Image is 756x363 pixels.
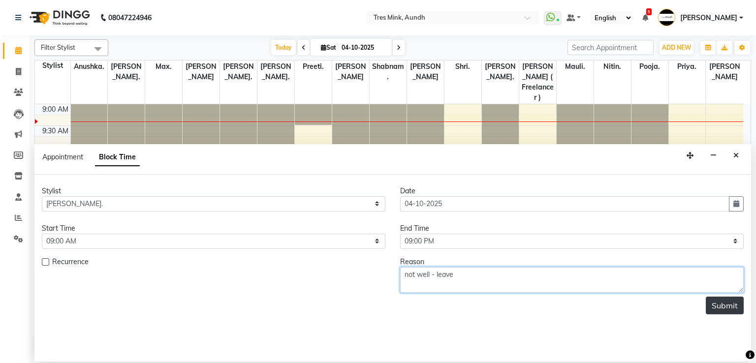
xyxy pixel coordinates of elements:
div: Stylist [35,60,70,71]
span: 5 [646,8,652,15]
div: Stylist [42,186,385,196]
span: Max. [145,60,182,73]
span: [PERSON_NAME] ( Freelancer ) [519,60,556,104]
span: Sat [318,44,339,51]
button: Close [729,148,743,163]
span: [PERSON_NAME] [680,13,737,23]
div: Reason [400,257,744,267]
div: End Time [400,223,744,234]
img: logo [25,4,93,31]
img: Megha Dodmani [658,9,675,26]
span: [PERSON_NAME] [332,60,369,83]
span: Shabnam. [370,60,407,83]
span: Block Time [95,149,140,166]
input: Search Appointment [567,40,654,55]
a: 5 [642,13,648,22]
div: Start Time [42,223,385,234]
span: Mauli. [557,60,594,73]
div: 9:30 AM [40,126,70,136]
span: [PERSON_NAME]. [108,60,145,83]
div: Date [400,186,744,196]
span: [PERSON_NAME] [407,60,444,83]
span: Nitin. [594,60,631,73]
span: Priya. [669,60,706,73]
span: Preeti. [295,60,332,73]
b: 08047224946 [108,4,152,31]
span: Pooja. [631,60,668,73]
span: Recurrence [52,257,89,269]
span: [PERSON_NAME]. [257,60,294,83]
span: Shri. [444,60,481,73]
span: Filter Stylist [41,43,75,51]
button: Submit [706,297,744,314]
div: 9:00 AM [40,104,70,115]
button: ADD NEW [660,41,693,55]
input: yyyy-mm-dd [400,196,729,212]
span: [PERSON_NAME]. [220,60,257,83]
span: [PERSON_NAME] [183,60,220,83]
span: Appointment [42,152,83,161]
input: 2025-10-04 [339,40,388,55]
span: Anushka. [71,60,108,73]
span: [PERSON_NAME]. [482,60,519,83]
span: [PERSON_NAME] [706,60,743,83]
span: Today [271,40,296,55]
span: ADD NEW [662,44,691,51]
